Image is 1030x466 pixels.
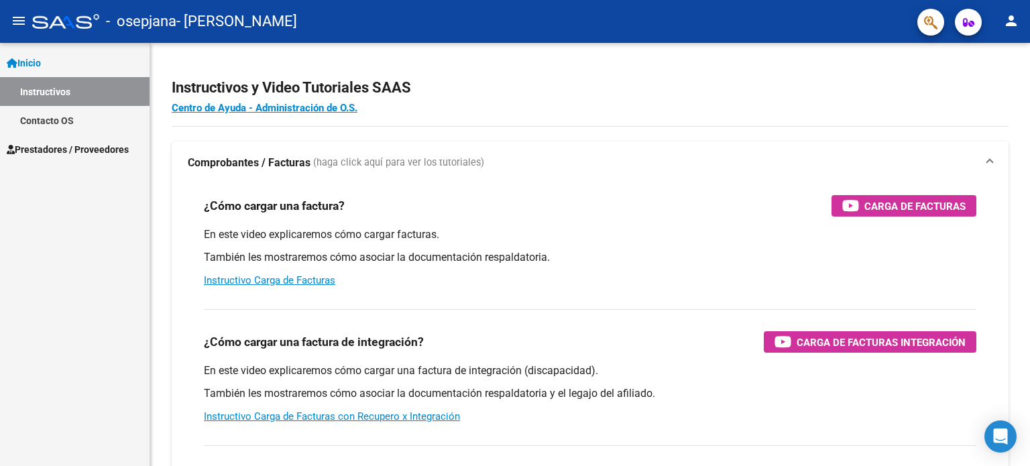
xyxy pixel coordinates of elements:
[204,363,976,378] p: En este video explicaremos cómo cargar una factura de integración (discapacidad).
[204,386,976,401] p: También les mostraremos cómo asociar la documentación respaldatoria y el legajo del afiliado.
[864,198,966,215] span: Carga de Facturas
[188,156,310,170] strong: Comprobantes / Facturas
[204,196,345,215] h3: ¿Cómo cargar una factura?
[1003,13,1019,29] mat-icon: person
[204,333,424,351] h3: ¿Cómo cargar una factura de integración?
[204,274,335,286] a: Instructivo Carga de Facturas
[797,334,966,351] span: Carga de Facturas Integración
[832,195,976,217] button: Carga de Facturas
[313,156,484,170] span: (haga click aquí para ver los tutoriales)
[984,420,1017,453] div: Open Intercom Messenger
[204,410,460,422] a: Instructivo Carga de Facturas con Recupero x Integración
[172,141,1009,184] mat-expansion-panel-header: Comprobantes / Facturas (haga click aquí para ver los tutoriales)
[764,331,976,353] button: Carga de Facturas Integración
[11,13,27,29] mat-icon: menu
[204,227,976,242] p: En este video explicaremos cómo cargar facturas.
[7,142,129,157] span: Prestadores / Proveedores
[172,102,357,114] a: Centro de Ayuda - Administración de O.S.
[106,7,176,36] span: - osepjana
[204,250,976,265] p: También les mostraremos cómo asociar la documentación respaldatoria.
[176,7,297,36] span: - [PERSON_NAME]
[172,75,1009,101] h2: Instructivos y Video Tutoriales SAAS
[7,56,41,70] span: Inicio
